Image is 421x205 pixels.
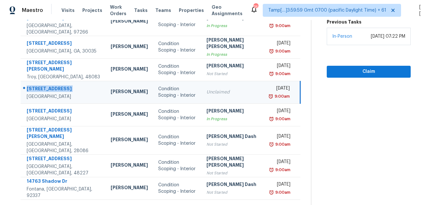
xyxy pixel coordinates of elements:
div: 9:00am [274,71,290,77]
div: Not Started [206,141,261,148]
div: [PERSON_NAME] Dash [206,133,261,141]
div: [DATE] 07:22 PM [371,33,405,40]
div: Not Started [206,170,261,176]
div: Not Started [206,189,261,196]
img: Overdue Alarm Icon [269,71,274,77]
div: [PERSON_NAME] [111,18,148,26]
div: Condition Scoping - Interior [158,159,196,172]
span: Tamp[…]3:59:59 Gmt 0700 (pacific Daylight Time) + 61 [268,7,386,14]
div: [PERSON_NAME] [111,43,148,51]
img: Overdue Alarm Icon [268,93,273,100]
div: [DATE] [271,63,290,71]
div: 9:00am [274,23,290,29]
div: Condition Scoping - Interior [158,134,196,147]
div: [PERSON_NAME] [111,136,148,144]
div: [STREET_ADDRESS] [27,40,100,48]
div: 9:00am [274,116,290,122]
div: 760 [253,4,258,10]
div: In Progress [206,116,261,122]
div: [PERSON_NAME] Dash [206,181,261,189]
div: [GEOGRAPHIC_DATA] [27,116,100,122]
div: Fontana, [GEOGRAPHIC_DATA], 92337 [27,186,100,199]
div: [STREET_ADDRESS] [27,155,100,163]
div: [GEOGRAPHIC_DATA], [GEOGRAPHIC_DATA], 48227 [27,163,100,176]
div: [GEOGRAPHIC_DATA], [GEOGRAPHIC_DATA], 97266 [27,23,100,35]
div: [DATE] [271,181,290,189]
div: 9:00am [274,189,290,196]
div: [DATE] [271,159,290,167]
div: [PERSON_NAME] [111,66,148,74]
img: Overdue Alarm Icon [269,167,274,173]
div: Condition Scoping - Interior [158,15,196,28]
img: Overdue Alarm Icon [269,48,274,54]
div: [DATE] [271,40,290,48]
div: [PERSON_NAME] [111,162,148,170]
div: Condition Scoping - Interior [158,41,196,54]
span: Tasks [134,8,148,13]
div: [STREET_ADDRESS][PERSON_NAME] [27,59,100,74]
div: [PERSON_NAME] [PERSON_NAME] [206,155,261,170]
img: Overdue Alarm Icon [269,141,274,148]
div: In Progress [206,51,261,58]
div: 9:00am [274,141,290,148]
span: Maestro [22,7,43,14]
div: 14763 Shadow Dr [27,178,100,186]
h5: Previous Tasks [327,19,411,25]
span: Teams [155,7,171,14]
div: [GEOGRAPHIC_DATA], GA, 30035 [27,48,100,54]
div: Condition Scoping - Interior [158,108,196,121]
div: 9:00am [274,48,290,54]
img: Overdue Alarm Icon [269,189,274,196]
button: Claim [327,66,411,78]
div: [PERSON_NAME] [206,108,261,116]
div: Troy, [GEOGRAPHIC_DATA], 48083 [27,74,100,80]
img: Overdue Alarm Icon [269,116,274,122]
div: Condition Scoping - Interior [158,182,196,195]
div: [GEOGRAPHIC_DATA] [27,93,100,100]
div: Unclaimed [206,89,261,95]
div: [STREET_ADDRESS] [27,108,100,116]
div: [PERSON_NAME] [111,111,148,119]
div: In Progress [206,23,261,29]
div: [STREET_ADDRESS][PERSON_NAME] [27,127,100,141]
div: [PERSON_NAME] [206,63,261,71]
div: Condition Scoping - Interior [158,63,196,76]
span: Visits [61,7,75,14]
div: [DATE] [271,108,290,116]
div: [PERSON_NAME] [111,88,148,96]
div: [DATE] [271,85,290,93]
span: Properties [179,7,204,14]
div: [PERSON_NAME] [111,184,148,192]
div: Not Started [206,71,261,77]
a: In-Person [332,34,352,39]
div: [STREET_ADDRESS] [27,85,100,93]
img: Overdue Alarm Icon [269,23,274,29]
span: Claim [332,68,406,76]
span: Work Orders [110,4,126,17]
div: 9:00am [273,93,290,100]
div: [GEOGRAPHIC_DATA], [GEOGRAPHIC_DATA], 28086 [27,141,100,154]
div: [PERSON_NAME] [PERSON_NAME] [206,37,261,51]
span: Projects [82,7,102,14]
div: 9:00am [274,167,290,173]
span: Geo Assignments [212,4,243,17]
div: [DATE] [271,133,290,141]
div: Condition Scoping - Interior [158,86,196,99]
